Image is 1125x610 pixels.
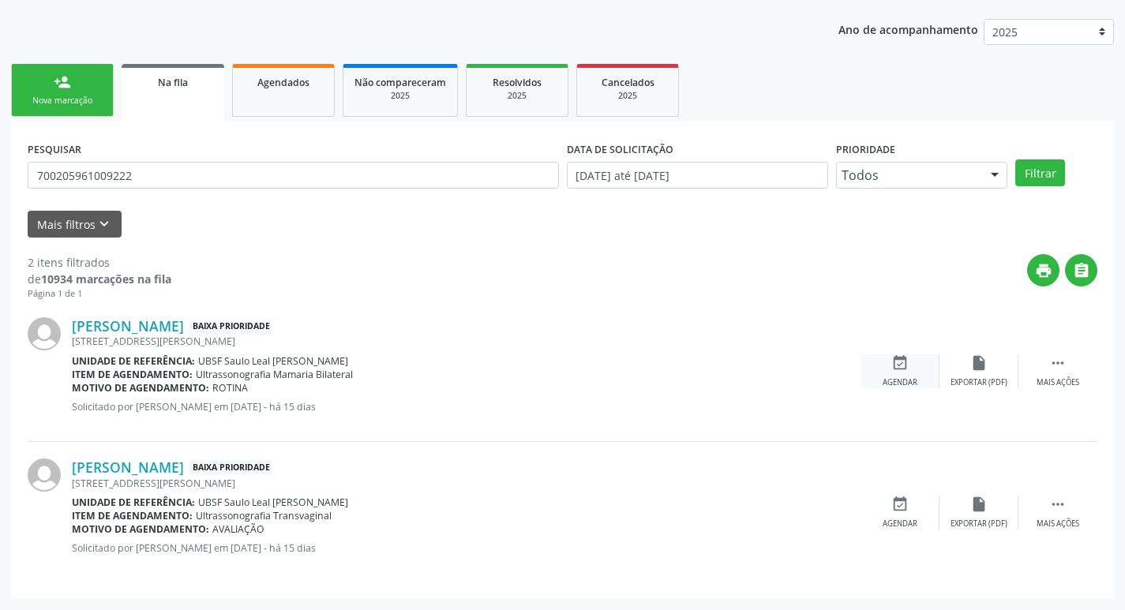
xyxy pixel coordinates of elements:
[212,381,248,395] span: ROTINA
[970,354,988,372] i: insert_drive_file
[28,317,61,350] img: img
[1049,496,1067,513] i: 
[883,377,917,388] div: Agendar
[72,317,184,335] a: [PERSON_NAME]
[72,335,861,348] div: [STREET_ADDRESS][PERSON_NAME]
[891,496,909,513] i: event_available
[1035,262,1052,279] i: print
[1065,254,1097,286] button: 
[158,76,188,89] span: Na fila
[196,509,332,522] span: Ultrassonografia Transvaginal
[1073,262,1090,279] i: 
[72,458,184,476] a: [PERSON_NAME]
[891,354,909,372] i: event_available
[478,90,557,102] div: 2025
[198,354,348,368] span: UBSF Saulo Leal [PERSON_NAME]
[883,518,917,530] div: Agendar
[28,458,61,492] img: img
[1015,159,1065,186] button: Filtrar
[951,377,1007,388] div: Exportar (PDF)
[96,215,113,233] i: keyboard_arrow_down
[196,368,353,381] span: Ultrassonografia Mamaria Bilateral
[189,459,273,476] span: Baixa Prioridade
[354,76,446,89] span: Não compareceram
[72,368,193,381] b: Item de agendamento:
[72,509,193,522] b: Item de agendamento:
[970,496,988,513] i: insert_drive_file
[54,73,71,91] div: person_add
[72,354,195,368] b: Unidade de referência:
[588,90,667,102] div: 2025
[1027,254,1059,286] button: print
[72,522,209,536] b: Motivo de agendamento:
[28,211,122,238] button: Mais filtroskeyboard_arrow_down
[493,76,542,89] span: Resolvidos
[567,137,673,162] label: DATA DE SOLICITAÇÃO
[72,400,861,414] p: Solicitado por [PERSON_NAME] em [DATE] - há 15 dias
[72,477,861,490] div: [STREET_ADDRESS][PERSON_NAME]
[28,137,81,162] label: PESQUISAR
[836,137,895,162] label: Prioridade
[354,90,446,102] div: 2025
[1049,354,1067,372] i: 
[72,541,861,555] p: Solicitado por [PERSON_NAME] em [DATE] - há 15 dias
[28,254,171,271] div: 2 itens filtrados
[23,95,102,107] div: Nova marcação
[257,76,309,89] span: Agendados
[41,271,171,286] strong: 10934 marcações na fila
[1037,518,1079,530] div: Mais ações
[72,496,195,509] b: Unidade de referência:
[212,522,264,536] span: AVALIAÇÃO
[198,496,348,509] span: UBSF Saulo Leal [PERSON_NAME]
[28,271,171,287] div: de
[602,76,654,89] span: Cancelados
[567,162,828,189] input: Selecione um intervalo
[72,381,209,395] b: Motivo de agendamento:
[28,162,559,189] input: Nome, CNS
[28,287,171,301] div: Página 1 de 1
[842,167,976,183] span: Todos
[1037,377,1079,388] div: Mais ações
[189,318,273,335] span: Baixa Prioridade
[951,518,1007,530] div: Exportar (PDF)
[838,19,978,39] p: Ano de acompanhamento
